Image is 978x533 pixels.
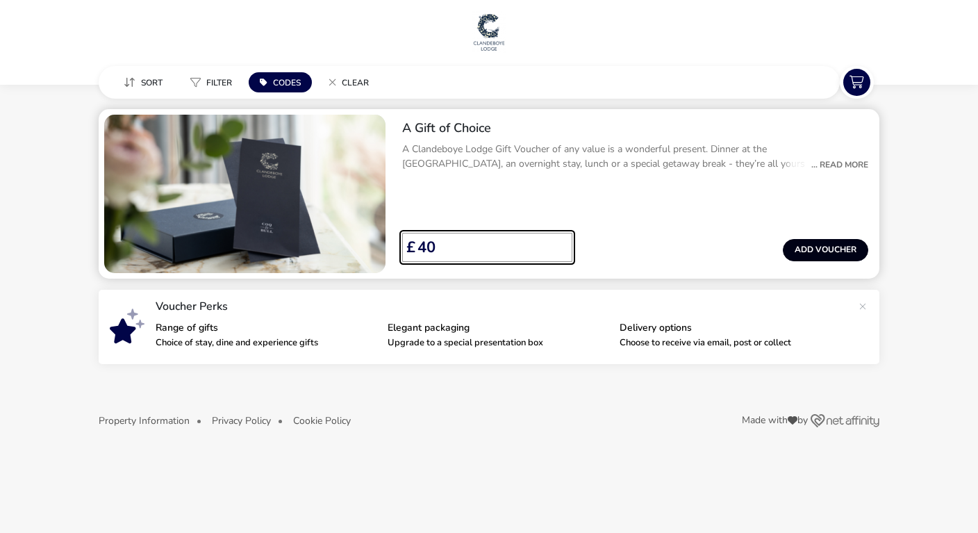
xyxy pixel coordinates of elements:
span: Clear [342,77,369,88]
p: Choice of stay, dine and experience gifts [156,338,376,347]
span: Codes [273,77,301,88]
p: Voucher Perks [156,301,852,312]
input: Voucher Price [415,233,561,262]
button: Sort [113,72,174,92]
span: £ [406,240,415,255]
span: Sort [141,77,163,88]
p: A Clandeboye Lodge Gift Voucher of any value is a wonderful present. Dinner at the [GEOGRAPHIC_DA... [402,142,868,171]
button: Codes [249,72,312,92]
button: Add Voucher [783,239,868,261]
p: Delivery options [620,323,840,333]
button: Cookie Policy [293,416,351,426]
swiper-slide: 1 / 1 [104,115,386,273]
button: Privacy Policy [212,416,271,426]
naf-pibe-menu-bar-item: Codes [249,72,317,92]
button: Filter [179,72,243,92]
span: Made with by [742,416,808,425]
p: Choose to receive via email, post or collect [620,338,840,347]
button: Clear [317,72,380,92]
naf-pibe-menu-bar-item: Filter [179,72,249,92]
span: Filter [206,77,232,88]
img: Main Website [472,11,506,53]
p: Range of gifts [156,323,376,333]
h2: A Gift of Choice [402,120,868,136]
naf-pibe-menu-bar-item: Sort [113,72,179,92]
button: Property Information [99,416,190,426]
p: Elegant packaging [388,323,608,333]
div: ... Read More [804,158,868,171]
naf-pibe-menu-bar-item: Clear [317,72,386,92]
p: Upgrade to a special presentation box [388,338,608,347]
